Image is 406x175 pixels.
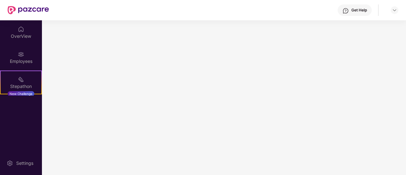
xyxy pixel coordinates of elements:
[14,160,35,166] div: Settings
[8,6,49,14] img: New Pazcare Logo
[7,160,13,166] img: svg+xml;base64,PHN2ZyBpZD0iU2V0dGluZy0yMHgyMCIgeG1sbnM9Imh0dHA6Ly93d3cudzMub3JnLzIwMDAvc3ZnIiB3aW...
[8,91,34,96] div: New Challenge
[392,8,397,13] img: svg+xml;base64,PHN2ZyBpZD0iRHJvcGRvd24tMzJ4MzIiIHhtbG5zPSJodHRwOi8vd3d3LnczLm9yZy8yMDAwL3N2ZyIgd2...
[1,83,41,90] div: Stepathon
[342,8,349,14] img: svg+xml;base64,PHN2ZyBpZD0iSGVscC0zMngzMiIgeG1sbnM9Imh0dHA6Ly93d3cudzMub3JnLzIwMDAvc3ZnIiB3aWR0aD...
[18,51,24,57] img: svg+xml;base64,PHN2ZyBpZD0iRW1wbG95ZWVzIiB4bWxucz0iaHR0cDovL3d3dy53My5vcmcvMjAwMC9zdmciIHdpZHRoPS...
[18,26,24,32] img: svg+xml;base64,PHN2ZyBpZD0iSG9tZSIgeG1sbnM9Imh0dHA6Ly93d3cudzMub3JnLzIwMDAvc3ZnIiB3aWR0aD0iMjAiIG...
[351,8,367,13] div: Get Help
[18,76,24,83] img: svg+xml;base64,PHN2ZyB4bWxucz0iaHR0cDovL3d3dy53My5vcmcvMjAwMC9zdmciIHdpZHRoPSIyMSIgaGVpZ2h0PSIyMC...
